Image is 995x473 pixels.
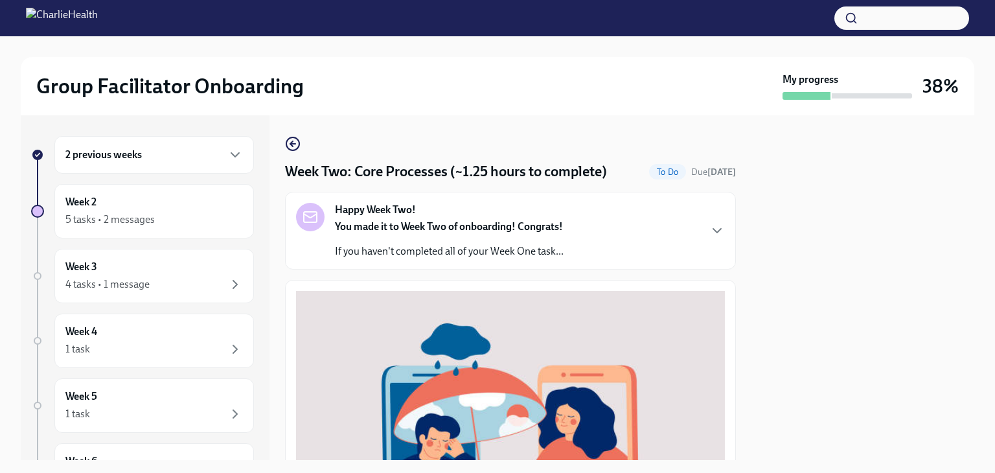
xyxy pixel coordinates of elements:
h6: Week 5 [65,389,97,404]
a: Week 41 task [31,314,254,368]
h6: Week 3 [65,260,97,274]
h6: Week 2 [65,195,97,209]
h6: Week 4 [65,325,97,339]
a: Week 34 tasks • 1 message [31,249,254,303]
div: 4 tasks • 1 message [65,277,150,292]
span: Due [691,167,736,178]
div: 5 tasks • 2 messages [65,213,155,227]
h6: Week 6 [65,454,97,468]
strong: [DATE] [707,167,736,178]
div: 1 task [65,407,90,421]
h3: 38% [922,75,959,98]
a: Week 25 tasks • 2 messages [31,184,254,238]
strong: My progress [783,73,838,87]
h2: Group Facilitator Onboarding [36,73,304,99]
strong: You made it to Week Two of onboarding! Congrats! [335,220,563,233]
a: Week 51 task [31,378,254,433]
div: 1 task [65,342,90,356]
span: October 6th, 2025 10:00 [691,166,736,178]
p: If you haven't completed all of your Week One task... [335,244,564,259]
img: CharlieHealth [26,8,98,29]
h6: 2 previous weeks [65,148,142,162]
div: 2 previous weeks [54,136,254,174]
h4: Week Two: Core Processes (~1.25 hours to complete) [285,162,607,181]
span: To Do [649,167,686,177]
strong: Happy Week Two! [335,203,416,217]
